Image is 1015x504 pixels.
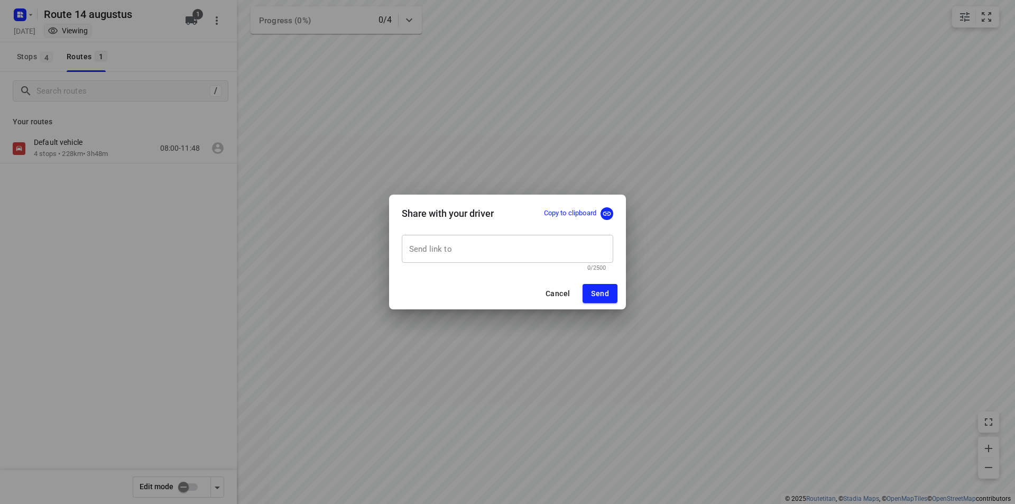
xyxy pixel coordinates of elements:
input: Driver’s email address [402,235,613,263]
button: Send [583,284,617,303]
span: Cancel [546,289,570,298]
p: Copy to clipboard [544,208,596,218]
button: Cancel [537,284,578,303]
span: 0/2500 [587,264,606,271]
h5: Share with your driver [402,208,494,219]
span: Send [591,289,609,298]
